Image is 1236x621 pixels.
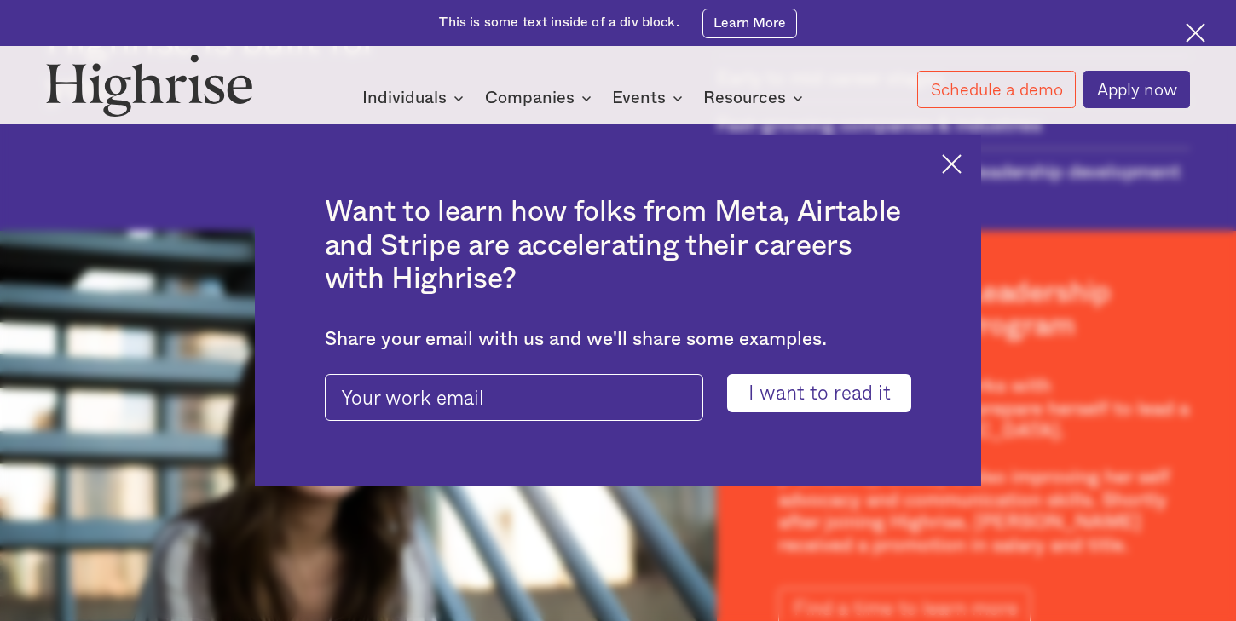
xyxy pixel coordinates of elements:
[439,14,679,32] div: This is some text inside of a div block.
[727,374,911,412] input: I want to read it
[703,88,808,108] div: Resources
[702,9,797,38] a: Learn More
[325,328,912,351] div: Share your email with us and we'll share some examples.
[485,88,597,108] div: Companies
[612,88,688,108] div: Events
[703,88,786,108] div: Resources
[485,88,575,108] div: Companies
[46,54,252,116] img: Highrise logo
[325,374,704,421] input: Your work email
[612,88,666,108] div: Events
[325,374,912,412] form: pop-up-modal-form
[362,88,469,108] div: Individuals
[1083,71,1190,108] a: Apply now
[917,71,1076,108] a: Schedule a demo
[325,196,912,296] h2: Want to learn how folks from Meta, Airtable and Stripe are accelerating their careers with Highrise?
[942,154,962,174] img: Cross icon
[362,88,447,108] div: Individuals
[1186,23,1205,43] img: Cross icon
